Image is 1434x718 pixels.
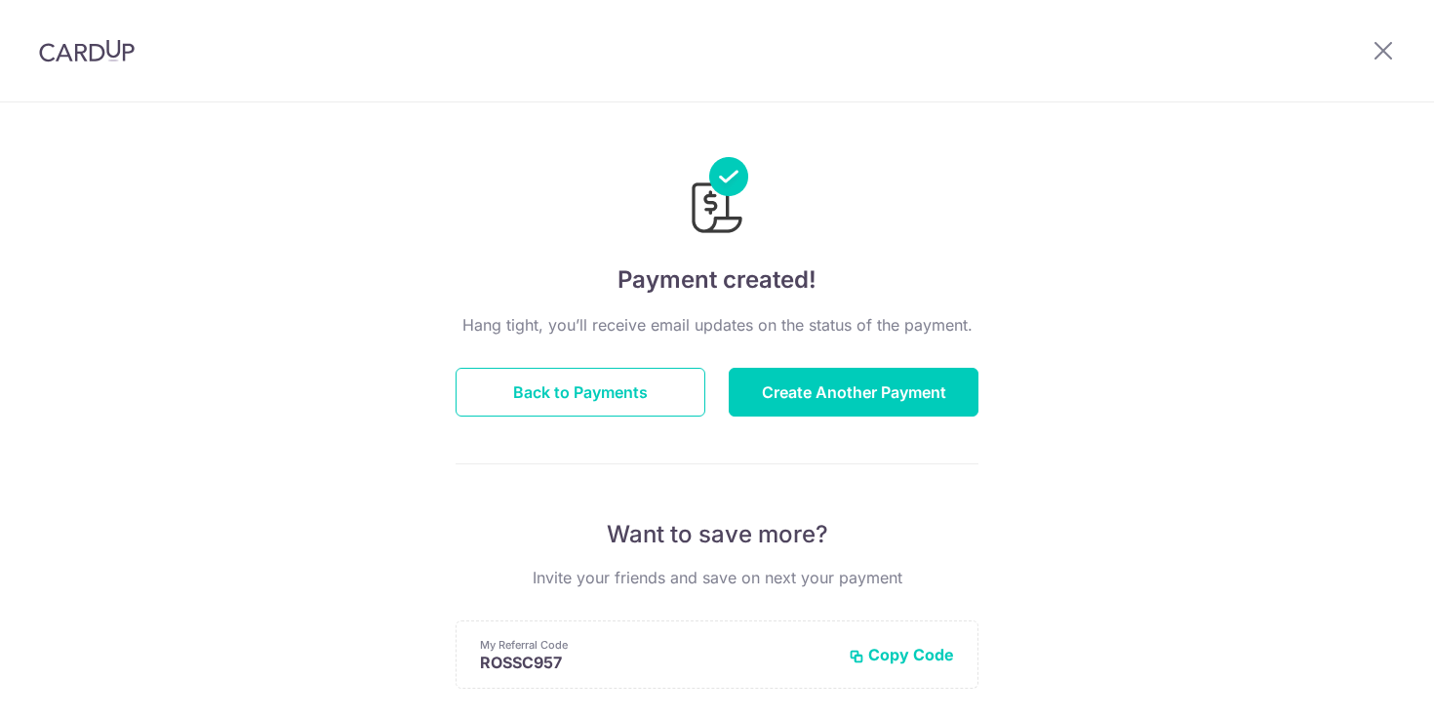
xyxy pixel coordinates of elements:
img: CardUp [39,39,135,62]
p: Want to save more? [456,519,978,550]
button: Back to Payments [456,368,705,417]
p: ROSSC957 [480,653,833,672]
p: Hang tight, you’ll receive email updates on the status of the payment. [456,313,978,337]
button: Copy Code [849,645,954,664]
img: Payments [686,157,748,239]
h4: Payment created! [456,262,978,298]
p: My Referral Code [480,637,833,653]
button: Create Another Payment [729,368,978,417]
p: Invite your friends and save on next your payment [456,566,978,589]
